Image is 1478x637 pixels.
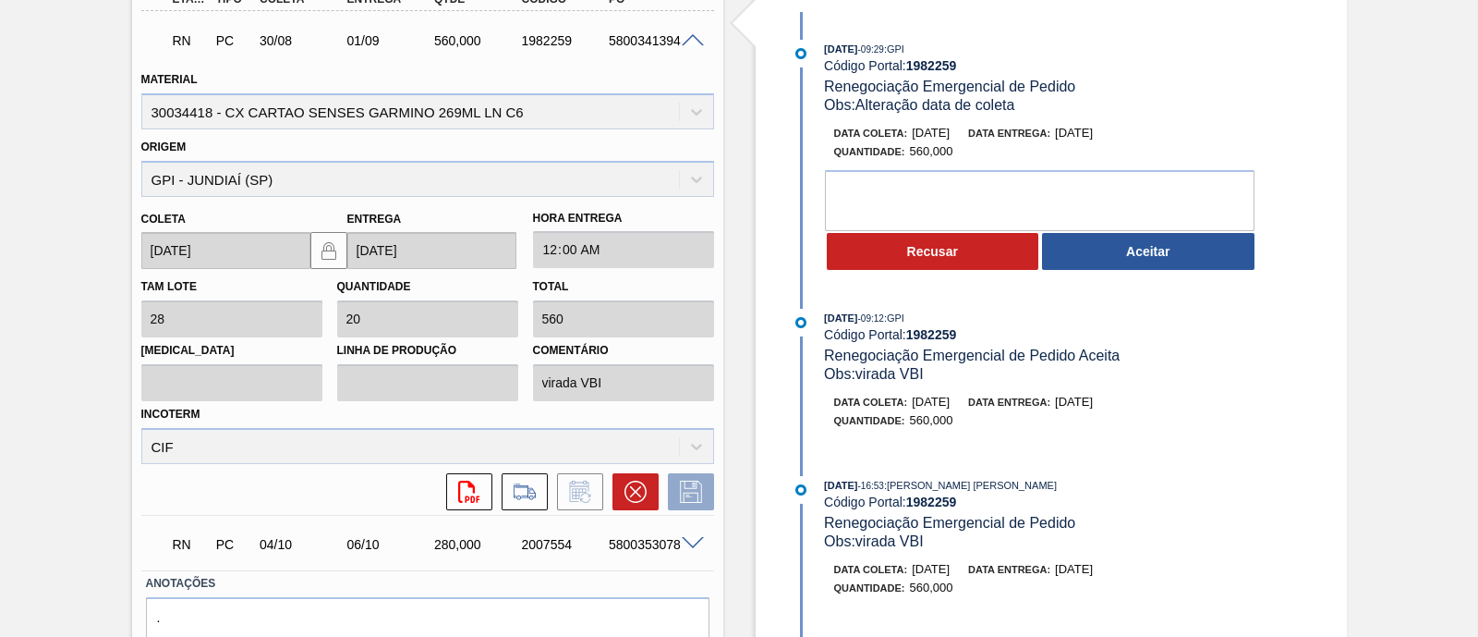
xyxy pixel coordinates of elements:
[659,473,714,510] div: Salvar Pedido
[968,564,1050,575] span: Data entrega:
[824,366,924,382] span: Obs: virada VBI
[141,337,322,364] label: [MEDICAL_DATA]
[834,146,905,157] span: Quantidade :
[912,126,950,140] span: [DATE]
[533,205,714,232] label: Hora Entrega
[858,44,884,55] span: - 09:29
[343,33,439,48] div: 01/09/2025
[141,280,197,293] label: Tam lote
[824,348,1120,363] span: Renegociação Emergencial de Pedido Aceita
[1055,562,1093,576] span: [DATE]
[968,397,1050,408] span: Data entrega:
[141,73,198,86] label: Material
[824,79,1075,94] span: Renegociação Emergencial de Pedido
[795,484,806,496] img: atual
[437,473,492,510] div: Abrir arquivo PDF
[141,232,310,269] input: dd/mm/yyyy
[824,43,857,55] span: [DATE]
[824,327,1263,342] div: Código Portal:
[795,317,806,328] img: atual
[548,473,603,510] div: Informar alteração no pedido
[604,537,700,552] div: 5800353078
[1055,126,1093,140] span: [DATE]
[1042,233,1254,270] button: Aceitar
[141,408,200,421] label: Incoterm
[604,33,700,48] div: 5800341394
[834,397,908,408] span: Data coleta:
[827,233,1039,270] button: Recusar
[517,537,613,552] div: 2007554
[834,582,905,594] span: Quantidade :
[884,312,904,324] span: : GPI
[337,280,411,293] label: Quantidade
[533,280,569,293] label: Total
[310,232,347,269] button: locked
[347,232,516,269] input: dd/mm/yyyy
[337,337,518,364] label: Linha de Produção
[347,213,402,226] label: Entrega
[173,33,208,48] p: RN
[255,33,351,48] div: 30/08/2025
[968,128,1050,139] span: Data entrega:
[168,20,212,61] div: Em renegociação
[884,480,1057,491] span: : [PERSON_NAME] [PERSON_NAME]
[824,97,1014,113] span: Obs: Alteração data de coleta
[141,141,187,153] label: Origem
[318,239,340,262] img: locked
[906,327,957,342] strong: 1982259
[212,33,256,48] div: Pedido de Compra
[858,313,884,324] span: - 09:12
[212,537,256,552] div: Pedido de Compra
[824,58,1263,73] div: Código Portal:
[517,33,613,48] div: 1982259
[533,337,714,364] label: Comentário
[834,564,908,575] span: Data coleta:
[168,524,212,565] div: Em renegociação
[858,481,884,491] span: - 16:53
[912,395,950,409] span: [DATE]
[430,537,526,552] div: 280,000
[824,515,1075,531] span: Renegociação Emergencial de Pedido
[430,33,526,48] div: 560,000
[910,413,953,427] span: 560,000
[912,562,950,576] span: [DATE]
[906,58,957,73] strong: 1982259
[255,537,351,552] div: 04/10/2025
[146,570,709,597] label: Anotações
[824,495,1263,509] div: Código Portal:
[1055,395,1093,409] span: [DATE]
[884,43,904,55] span: : GPI
[824,480,857,491] span: [DATE]
[173,537,208,552] p: RN
[834,415,905,426] span: Quantidade :
[824,533,924,549] span: Obs: virada VBI
[910,581,953,594] span: 560,000
[141,213,186,226] label: Coleta
[795,48,806,59] img: atual
[492,473,548,510] div: Ir para Composição de Carga
[824,312,857,324] span: [DATE]
[343,537,439,552] div: 06/10/2025
[834,128,908,139] span: Data coleta:
[910,144,953,158] span: 560,000
[603,473,659,510] div: Cancelar pedido
[906,495,957,509] strong: 1982259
